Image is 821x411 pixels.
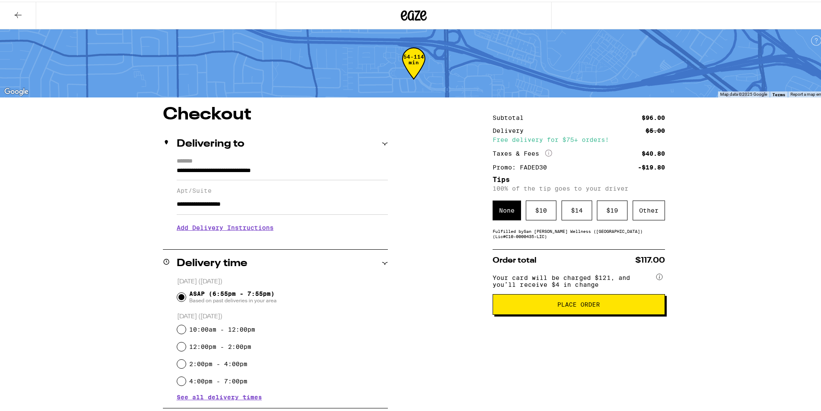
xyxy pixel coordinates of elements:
[177,276,388,284] p: [DATE] ([DATE])
[177,137,244,147] h2: Delivering to
[177,185,388,192] label: Apt/Suite
[493,183,665,190] p: 100% of the tip goes to your driver
[638,163,665,169] div: -$19.80
[189,324,255,331] label: 10:00am - 12:00pm
[177,236,388,243] p: We'll contact you at when we arrive
[633,199,665,219] div: Other
[493,292,665,313] button: Place Order
[493,163,553,169] div: Promo: FADED30
[493,113,530,119] div: Subtotal
[597,199,627,219] div: $ 19
[2,85,31,96] a: Open this area in Google Maps (opens a new window)
[177,257,247,267] h2: Delivery time
[562,199,592,219] div: $ 14
[646,126,665,132] div: $5.00
[402,52,425,85] div: 54-114 min
[493,135,665,141] div: Free delivery for $75+ orders!
[189,289,277,302] span: ASAP (6:55pm - 7:55pm)
[635,255,665,263] span: $117.00
[189,376,247,383] label: 4:00pm - 7:00pm
[493,148,552,156] div: Taxes & Fees
[493,227,665,237] div: Fulfilled by San [PERSON_NAME] Wellness ([GEOGRAPHIC_DATA]) (Lic# C10-0000435-LIC )
[189,342,251,348] label: 12:00pm - 2:00pm
[642,113,665,119] div: $96.00
[493,270,655,286] span: Your card will be charged $121, and you’ll receive $4 in change
[189,359,247,366] label: 2:00pm - 4:00pm
[493,175,665,182] h5: Tips
[177,392,262,398] button: See all delivery times
[177,311,388,319] p: [DATE] ([DATE])
[720,90,767,95] span: Map data ©2025 Google
[163,104,388,122] h1: Checkout
[772,90,785,95] a: Terms
[189,295,277,302] span: Based on past deliveries in your area
[177,216,388,236] h3: Add Delivery Instructions
[526,199,556,219] div: $ 10
[493,199,521,219] div: None
[642,149,665,155] div: $40.80
[2,85,31,96] img: Google
[493,126,530,132] div: Delivery
[557,300,600,306] span: Place Order
[493,255,537,263] span: Order total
